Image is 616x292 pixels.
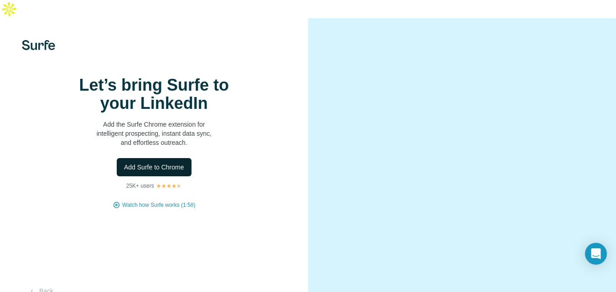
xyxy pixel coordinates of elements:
[117,158,192,176] button: Add Surfe to Chrome
[63,120,245,147] p: Add the Surfe Chrome extension for intelligent prospecting, instant data sync, and effortless out...
[122,201,195,209] button: Watch how Surfe works (1:58)
[22,40,55,50] img: Surfe's logo
[63,76,245,113] h1: Let’s bring Surfe to your LinkedIn
[156,183,182,189] img: Rating Stars
[126,182,154,190] p: 25K+ users
[585,243,607,265] div: Open Intercom Messenger
[124,163,184,172] span: Add Surfe to Chrome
